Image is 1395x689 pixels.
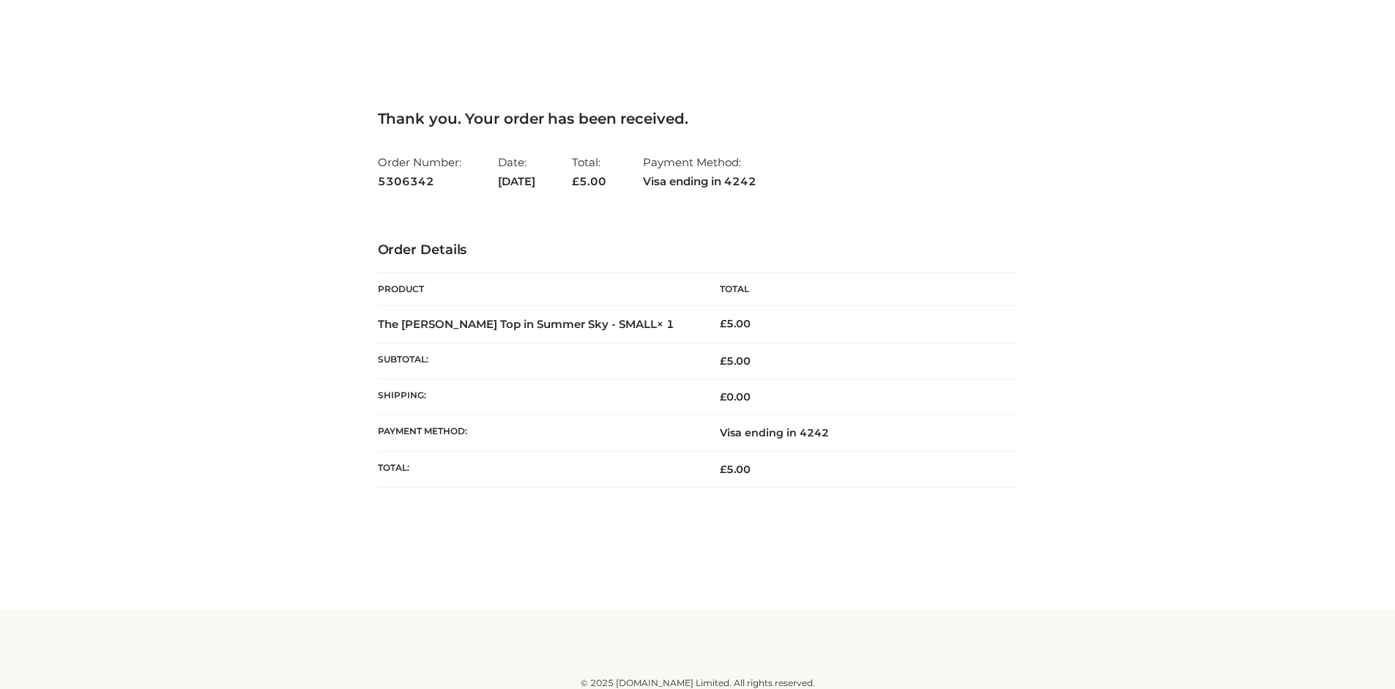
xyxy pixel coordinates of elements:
span: 5.00 [572,174,606,188]
bdi: 5.00 [720,317,751,330]
span: 5.00 [720,463,751,476]
span: £ [720,463,726,476]
span: 5.00 [720,354,751,368]
li: Order Number: [378,149,461,194]
strong: Visa ending in 4242 [643,172,756,191]
span: £ [720,390,726,403]
span: £ [572,174,579,188]
h3: Order Details [378,242,1018,258]
span: £ [720,354,726,368]
li: Total: [572,149,606,194]
th: Product [378,273,698,306]
bdi: 0.00 [720,390,751,403]
strong: The [PERSON_NAME] Top in Summer Sky - SMALL [378,317,674,331]
li: Date: [498,149,535,194]
th: Payment method: [378,415,698,451]
th: Shipping: [378,379,698,415]
h3: Thank you. Your order has been received. [378,110,1018,127]
strong: 5306342 [378,172,461,191]
strong: [DATE] [498,172,535,191]
li: Payment Method: [643,149,756,194]
th: Total: [378,451,698,487]
strong: × 1 [657,317,674,331]
span: £ [720,317,726,330]
th: Subtotal: [378,343,698,379]
td: Visa ending in 4242 [698,415,1018,451]
th: Total [698,273,1018,306]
